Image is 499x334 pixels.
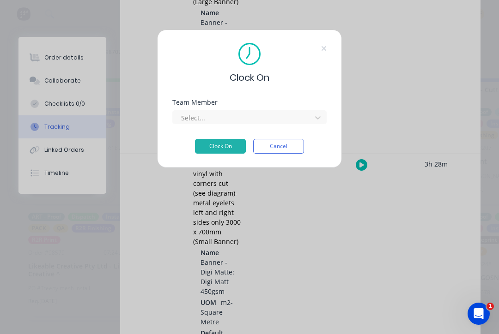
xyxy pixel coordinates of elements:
div: Team Member [172,99,327,106]
button: Cancel [253,139,304,154]
span: 1 [487,303,494,310]
iframe: Intercom live chat [468,303,490,325]
button: Clock On [195,139,246,154]
span: Clock On [230,71,269,84]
